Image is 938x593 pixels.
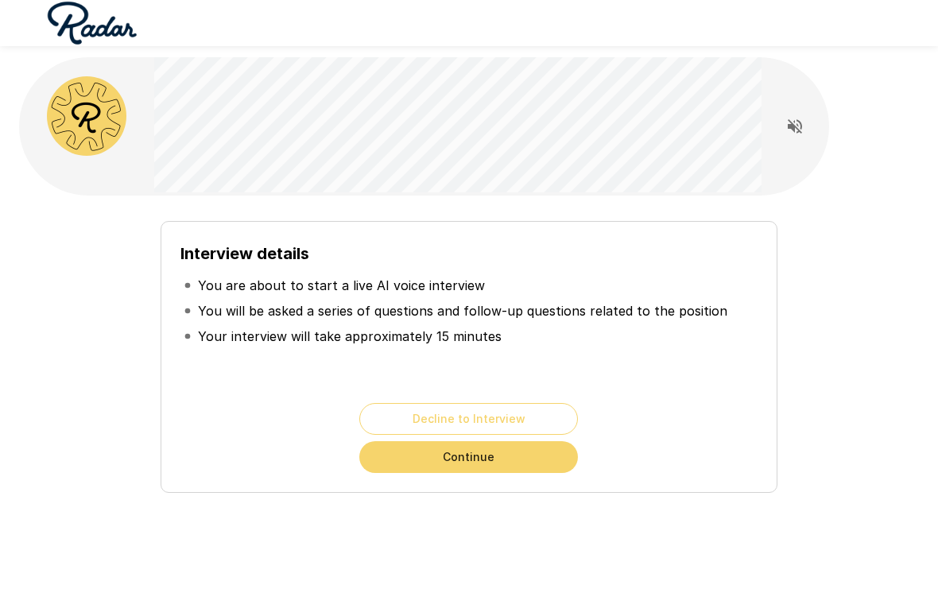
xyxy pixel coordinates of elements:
[47,76,126,156] img: radar_avatar.png
[198,276,485,295] p: You are about to start a live AI voice interview
[180,244,309,263] b: Interview details
[359,441,578,473] button: Continue
[198,301,727,320] p: You will be asked a series of questions and follow-up questions related to the position
[198,327,502,346] p: Your interview will take approximately 15 minutes
[359,403,578,435] button: Decline to Interview
[779,110,811,142] button: Read questions aloud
